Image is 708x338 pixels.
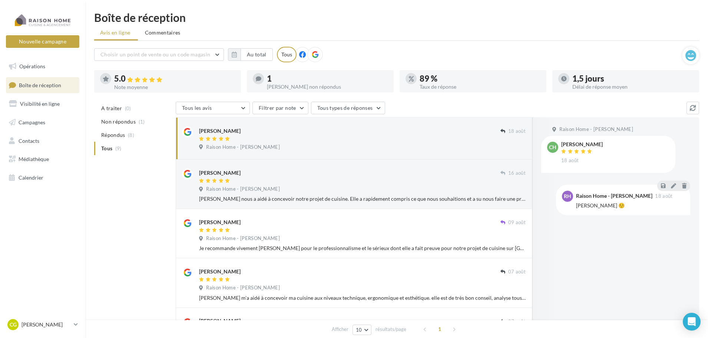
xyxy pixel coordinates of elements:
[4,96,81,112] a: Visibilité en ligne
[19,156,49,162] span: Médiathèque
[267,84,388,89] div: [PERSON_NAME] non répondus
[114,85,235,90] div: Note moyenne
[199,169,241,177] div: [PERSON_NAME]
[434,323,446,335] span: 1
[508,128,526,135] span: 18 août
[19,119,45,125] span: Campagnes
[572,84,693,89] div: Délai de réponse moyen
[576,193,652,198] div: Raison Home - [PERSON_NAME]
[508,170,526,177] span: 16 août
[317,105,373,111] span: Tous types de réponses
[559,126,633,133] span: Raison Home - [PERSON_NAME]
[19,82,61,88] span: Boîte de réception
[199,127,241,135] div: [PERSON_NAME]
[228,48,273,61] button: Au total
[549,144,556,151] span: CH
[199,317,241,325] div: [PERSON_NAME]
[6,35,79,48] button: Nouvelle campagne
[4,77,81,93] a: Boîte de réception
[6,318,79,332] a: CG [PERSON_NAME]
[311,102,385,114] button: Tous types de réponses
[4,59,81,74] a: Opérations
[241,48,273,61] button: Au total
[572,75,693,83] div: 1,5 jours
[19,137,39,144] span: Contacts
[101,118,136,125] span: Non répondus
[199,219,241,226] div: [PERSON_NAME]
[101,105,122,112] span: A traiter
[10,321,17,328] span: CG
[100,51,210,58] span: Choisir un point de vente ou un code magasin
[420,75,540,83] div: 89 %
[564,193,571,200] span: RH
[125,105,131,111] span: (0)
[4,115,81,130] a: Campagnes
[252,102,308,114] button: Filtrer par note
[94,12,699,23] div: Boîte de réception
[21,321,71,328] p: [PERSON_NAME]
[19,174,43,181] span: Calendrier
[4,151,81,167] a: Médiathèque
[114,75,235,83] div: 5.0
[206,285,280,291] span: Raison Home - [PERSON_NAME]
[508,219,526,226] span: 09 août
[267,75,388,83] div: 1
[561,157,579,164] span: 18 août
[4,170,81,186] a: Calendrier
[4,133,81,149] a: Contacts
[332,326,348,333] span: Afficher
[176,102,250,114] button: Tous les avis
[683,313,701,331] div: Open Intercom Messenger
[206,235,280,242] span: Raison Home - [PERSON_NAME]
[353,325,371,335] button: 10
[206,144,280,151] span: Raison Home - [PERSON_NAME]
[655,194,672,198] span: 18 août
[420,84,540,89] div: Taux de réponse
[128,132,134,138] span: (8)
[356,327,362,333] span: 10
[277,47,297,62] div: Tous
[199,294,526,302] div: [PERSON_NAME] m'a aidé à concevoir ma cuisine aux niveaux technique, ergonomique et esthétique. e...
[145,29,181,36] span: Commentaires
[94,48,224,61] button: Choisir un point de vente ou un code magasin
[199,195,526,203] div: [PERSON_NAME] nous a aidé à concevoir notre projet de cuisine. Elle a rapidement compris ce que n...
[206,186,280,193] span: Raison Home - [PERSON_NAME]
[182,105,212,111] span: Tous les avis
[20,101,60,107] span: Visibilité en ligne
[19,63,45,69] span: Opérations
[199,268,241,275] div: [PERSON_NAME]
[508,318,526,325] span: 07 août
[375,326,406,333] span: résultats/page
[139,119,145,125] span: (1)
[508,269,526,275] span: 07 août
[576,202,684,209] div: [PERSON_NAME] ☺️
[199,245,526,252] div: Je recommande vivement [PERSON_NAME] pour le professionnalisme et le sérieux dont elle a fait pre...
[561,142,603,147] div: [PERSON_NAME]
[101,131,125,139] span: Répondus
